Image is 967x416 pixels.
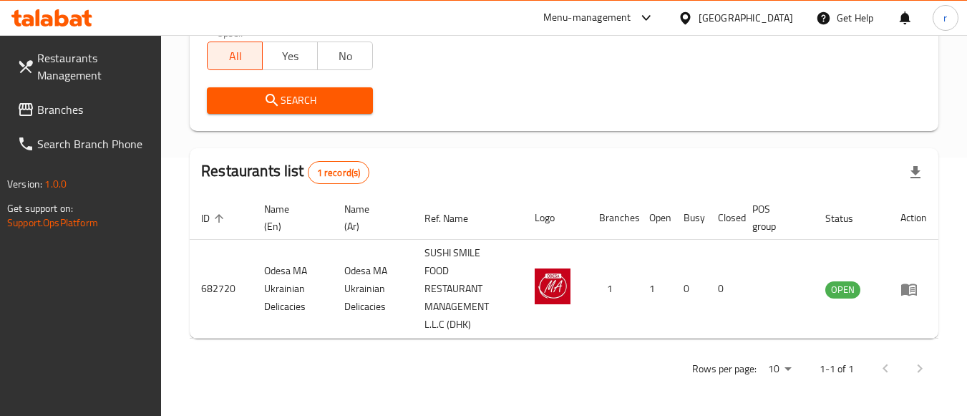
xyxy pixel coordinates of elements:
[201,210,228,227] span: ID
[706,240,741,339] td: 0
[308,161,370,184] div: Total records count
[201,160,369,184] h2: Restaurants list
[333,240,413,339] td: Odesa MA Ukrainian Delicacies
[190,240,253,339] td: 682720
[638,196,672,240] th: Open
[37,101,150,118] span: Branches
[218,92,361,110] span: Search
[344,200,396,235] span: Name (Ar)
[324,46,367,67] span: No
[262,42,318,70] button: Yes
[943,10,947,26] span: r
[268,46,312,67] span: Yes
[7,175,42,193] span: Version:
[523,196,588,240] th: Logo
[264,200,316,235] span: Name (En)
[692,360,757,378] p: Rows per page:
[424,210,487,227] span: Ref. Name
[44,175,67,193] span: 1.0.0
[7,199,73,218] span: Get support on:
[706,196,741,240] th: Closed
[672,196,706,240] th: Busy
[588,196,638,240] th: Branches
[37,49,150,84] span: Restaurants Management
[699,10,793,26] div: [GEOGRAPHIC_DATA]
[825,210,872,227] span: Status
[820,360,854,378] p: 1-1 of 1
[190,196,938,339] table: enhanced table
[638,240,672,339] td: 1
[6,127,162,161] a: Search Branch Phone
[825,281,860,298] span: OPEN
[413,240,524,339] td: SUSHI SMILE FOOD RESTAURANT MANAGEMENT L.L.C (DHK)
[588,240,638,339] td: 1
[752,200,797,235] span: POS group
[762,359,797,380] div: Rows per page:
[317,42,373,70] button: No
[7,213,98,232] a: Support.OpsPlatform
[898,155,933,190] div: Export file
[213,46,257,67] span: All
[207,87,372,114] button: Search
[37,135,150,153] span: Search Branch Phone
[6,41,162,92] a: Restaurants Management
[217,27,243,37] label: Upsell
[672,240,706,339] td: 0
[889,196,938,240] th: Action
[308,166,369,180] span: 1 record(s)
[543,9,631,26] div: Menu-management
[6,92,162,127] a: Branches
[535,269,570,304] img: Odesa MA Ukrainian Delicacies
[900,281,927,298] div: Menu
[207,42,263,70] button: All
[253,240,333,339] td: Odesa MA Ukrainian Delicacies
